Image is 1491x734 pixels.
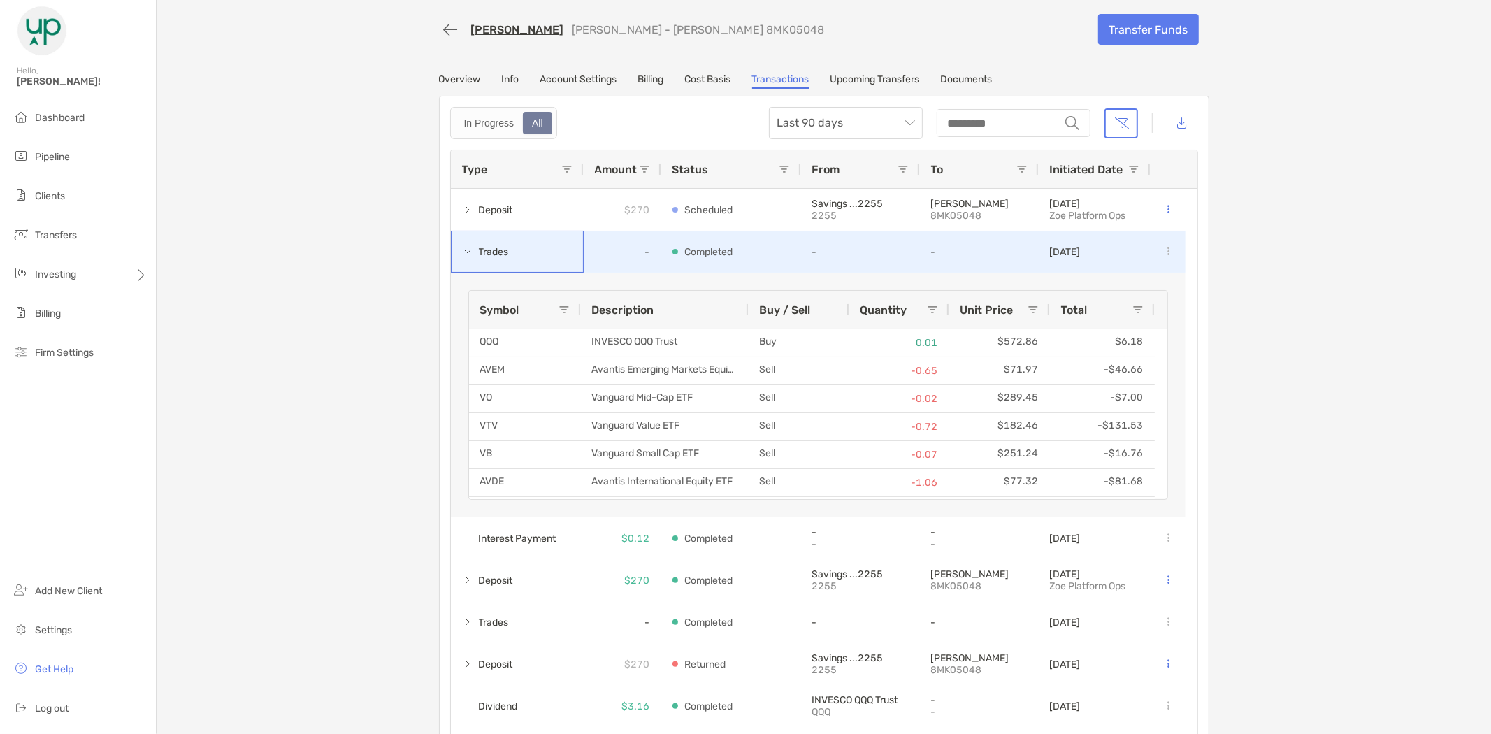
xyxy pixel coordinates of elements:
p: [DATE] [1050,246,1081,258]
p: QQQ [812,706,909,718]
img: pipeline icon [13,147,29,164]
p: 2255 [812,580,909,592]
p: Roth IRA [931,198,1028,210]
p: - [812,526,909,538]
span: Total [1061,303,1088,317]
a: Account Settings [540,73,617,89]
p: $0.12 [622,530,650,547]
a: Transactions [752,73,809,89]
a: [PERSON_NAME] [471,23,564,36]
span: Trades [479,240,509,264]
span: Firm Settings [35,347,94,359]
span: Interest Payment [479,527,556,550]
p: - [812,617,909,628]
span: [PERSON_NAME]! [17,75,147,87]
div: INVESCO QQQ Trust [581,329,749,357]
div: Avantis International Equity ETF [581,469,749,496]
p: 2255 [812,210,909,222]
span: Initiated Date [1050,163,1123,176]
div: -$81.68 [1050,469,1155,496]
span: Settings [35,624,72,636]
p: Completed [685,614,733,631]
p: Savings ...2255 [812,652,909,664]
div: Vanguard Value ETF [581,413,749,440]
div: $182.46 [949,413,1050,440]
a: Cost Basis [685,73,731,89]
div: Sell [749,357,849,384]
div: In Progress [456,113,522,133]
div: QQQ [469,329,581,357]
p: - [931,706,1028,718]
div: $71.97 [949,357,1050,384]
p: INVESCO QQQ Trust [812,694,909,706]
p: $270 [625,572,650,589]
div: -$7.00 [1050,385,1155,412]
p: -0.72 [860,418,938,436]
div: segmented control [450,107,557,139]
p: [DATE] [1050,568,1126,580]
p: Completed [685,243,733,261]
div: AVEM [469,357,581,384]
img: dashboard icon [13,108,29,125]
span: Investing [35,268,76,280]
div: $289.45 [949,385,1050,412]
div: Vanguard Small Cap Value ETF [581,497,749,524]
div: $6.18 [1050,329,1155,357]
div: $251.24 [949,441,1050,468]
a: Upcoming Transfers [830,73,920,89]
img: Zoe Logo [17,6,67,56]
span: From [812,163,840,176]
span: Clients [35,190,65,202]
p: Completed [685,530,733,547]
p: Completed [685,698,733,715]
div: Avantis Emerging Markets Equity ETF [581,357,749,384]
div: -$16.76 [1050,441,1155,468]
p: - [812,246,909,258]
div: Sell [749,413,849,440]
p: -0.07 [860,446,938,463]
img: get-help icon [13,660,29,677]
img: input icon [1065,116,1079,130]
div: All [524,113,551,133]
div: - [584,601,661,643]
div: $572.86 [949,329,1050,357]
p: Roth IRA [931,568,1028,580]
div: Sell [749,441,849,468]
p: - [931,538,1028,550]
span: Deposit [479,653,513,676]
p: $270 [625,201,650,219]
img: firm-settings icon [13,343,29,360]
p: - [931,694,1028,706]
span: To [931,163,944,176]
img: logout icon [13,699,29,716]
span: Deposit [479,199,513,222]
p: - [931,246,1028,258]
span: Status [672,163,709,176]
img: settings icon [13,621,29,638]
span: Type [462,163,488,176]
p: $3.16 [622,698,650,715]
p: - [931,526,1028,538]
p: [DATE] [1050,198,1126,210]
span: Get Help [35,663,73,675]
div: - [584,231,661,273]
p: zoe_platform_ops [1050,580,1126,592]
div: VO [469,385,581,412]
span: Log out [35,703,69,714]
span: Description [592,303,654,317]
img: billing icon [13,304,29,321]
p: Completed [685,572,733,589]
a: Overview [439,73,481,89]
img: investing icon [13,265,29,282]
p: $270 [625,656,650,673]
img: clients icon [13,187,29,203]
span: Quantity [860,303,907,317]
div: -$131.53 [1050,413,1155,440]
span: Dividend [479,695,518,718]
div: AVDE [469,469,581,496]
p: [PERSON_NAME] - [PERSON_NAME] 8MK05048 [572,23,825,36]
span: Deposit [479,569,513,592]
span: Dashboard [35,112,85,124]
span: Transfers [35,229,77,241]
p: 8MK05048 [931,210,1028,222]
